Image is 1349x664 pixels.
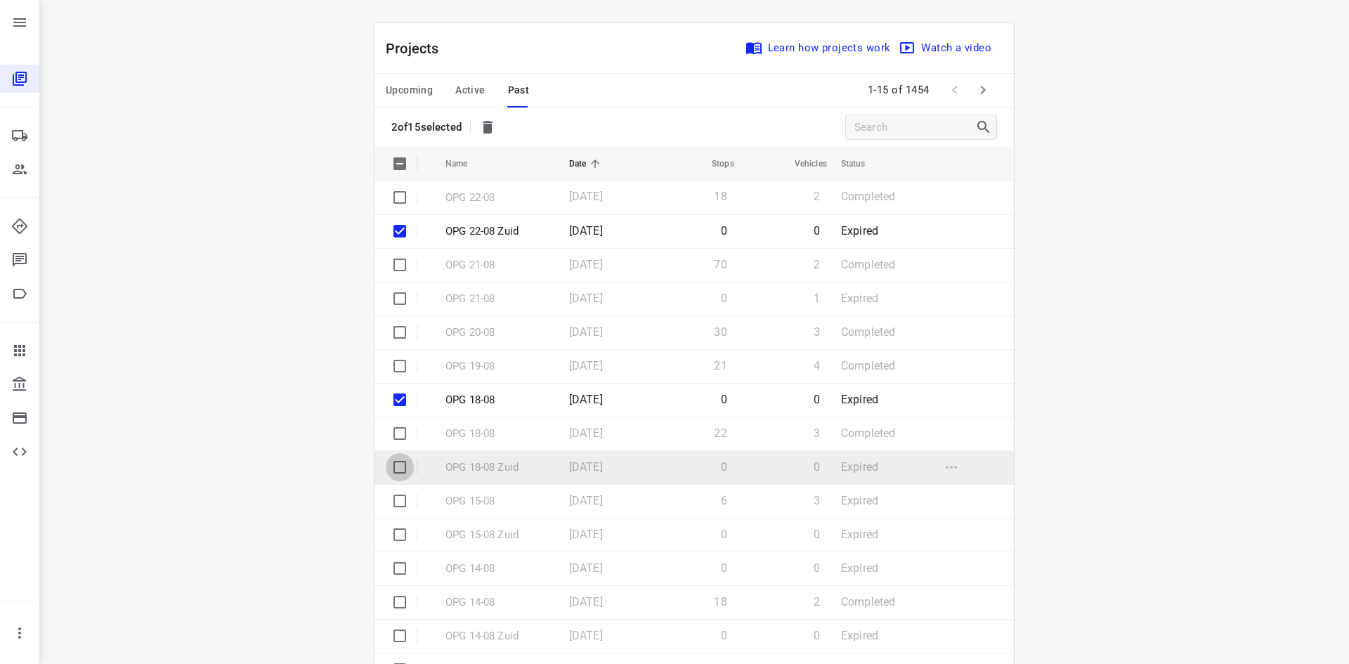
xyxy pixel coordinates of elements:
[841,155,884,172] span: Status
[569,393,603,406] span: [DATE]
[854,117,975,138] input: Search projects
[841,224,878,237] span: Expired
[508,82,530,99] span: Past
[474,113,502,141] span: Delete selected projects
[776,155,827,172] span: Vehicles
[445,392,548,408] p: OPG 18-08
[721,224,727,237] span: 0
[445,223,548,240] p: OPG 22-08 Zuid
[969,76,997,104] span: Next Page
[975,119,996,136] div: Search
[693,155,734,172] span: Stops
[814,393,820,406] span: 0
[386,82,433,99] span: Upcoming
[862,75,935,105] span: 1-15 of 1454
[569,155,605,172] span: Date
[386,38,450,59] p: Projects
[569,224,603,237] span: [DATE]
[721,393,727,406] span: 0
[841,393,878,406] span: Expired
[445,155,486,172] span: Name
[814,224,820,237] span: 0
[455,82,485,99] span: Active
[941,76,969,104] span: Previous Page
[391,121,462,134] p: 2 of 15 selected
